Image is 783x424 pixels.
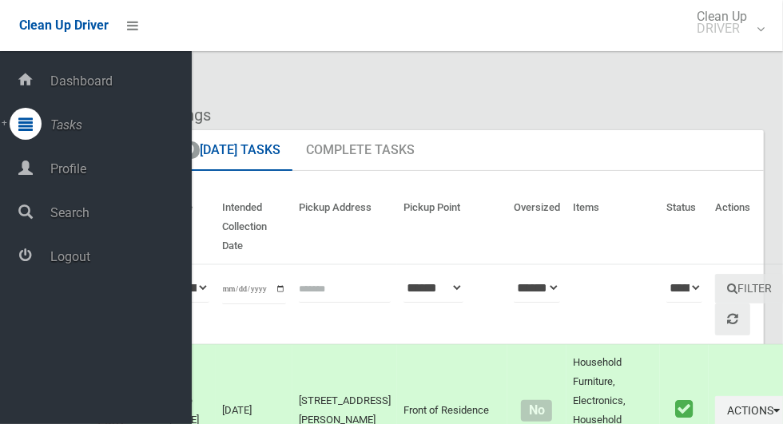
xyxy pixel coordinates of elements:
th: Status [660,190,709,264]
span: Clean Up Driver [19,18,109,33]
span: Clean Up [689,10,763,34]
th: Items [566,190,660,264]
i: Booking marked as collected. [675,398,693,419]
span: No [521,400,552,422]
a: Complete Tasks [294,130,427,172]
span: Search [46,205,192,220]
span: Profile [46,161,192,176]
a: 49[DATE] Tasks [162,130,292,172]
small: DRIVER [697,22,747,34]
th: Intended Collection Date [216,190,292,264]
span: Dashboard [46,73,192,89]
span: Tasks [46,117,192,133]
h4: Normal sized [514,404,560,418]
a: Clean Up Driver [19,14,109,38]
th: Pickup Point [397,190,507,264]
th: Pickup Address [292,190,397,264]
th: Oversized [507,190,566,264]
span: Logout [46,249,192,264]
